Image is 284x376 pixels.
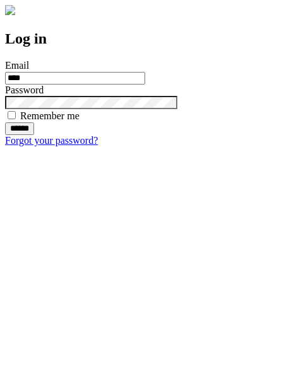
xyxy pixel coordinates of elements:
h2: Log in [5,30,279,47]
img: logo-4e3dc11c47720685a147b03b5a06dd966a58ff35d612b21f08c02c0306f2b779.png [5,5,15,15]
label: Password [5,85,44,95]
label: Remember me [20,110,80,121]
label: Email [5,60,29,71]
a: Forgot your password? [5,135,98,146]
